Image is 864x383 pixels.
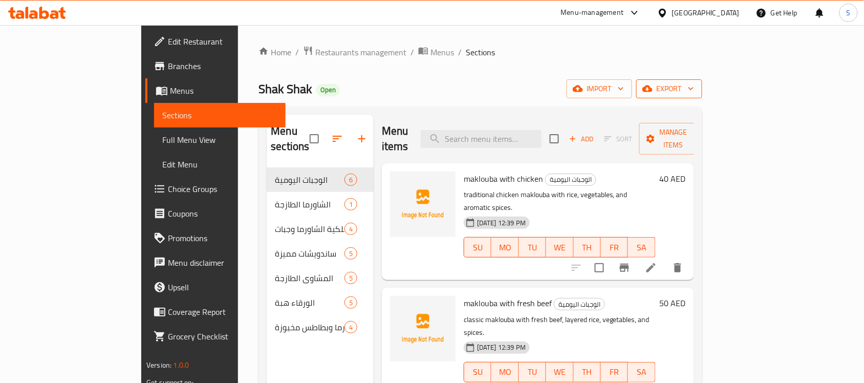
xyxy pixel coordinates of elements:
[145,177,286,201] a: Choice Groups
[632,240,651,255] span: SA
[578,240,597,255] span: TH
[145,324,286,349] a: Grocery Checklist
[636,79,702,98] button: export
[601,362,628,382] button: FR
[168,232,277,244] span: Promotions
[267,167,374,192] div: الوجبات اليومية6
[146,358,171,372] span: Version:
[304,128,325,150] span: Select all sections
[145,29,286,54] a: Edit Restaurant
[561,7,624,19] div: Menu-management
[464,362,491,382] button: SU
[267,217,374,241] div: الملكية الشاورما وجبات4
[554,299,604,310] span: الوجبات اليومية
[598,131,639,147] span: Select section first
[316,86,340,94] span: Open
[639,123,708,155] button: Manage items
[589,257,610,279] span: Select to update
[267,192,374,217] div: الشاورما الطازجة1
[458,46,462,58] li: /
[645,262,657,274] a: Edit menu item
[275,272,344,284] div: المشاوي الطازجة
[345,175,357,185] span: 6
[660,296,686,310] h6: 50 AED
[464,313,656,339] p: classic maklouba with fresh beef, layered rice, vegetables, and spices.
[628,362,655,382] button: SA
[644,82,694,95] span: export
[258,46,702,59] nav: breadcrumb
[345,224,357,234] span: 4
[154,127,286,152] a: Full Menu View
[267,266,374,290] div: المشاوي الطازجة5
[168,35,277,48] span: Edit Restaurant
[345,273,357,283] span: 5
[578,365,597,379] span: TH
[468,240,487,255] span: SU
[390,172,456,237] img: maklouba with chicken
[344,174,357,186] div: items
[168,281,277,293] span: Upsell
[550,365,569,379] span: WE
[523,240,542,255] span: TU
[267,290,374,315] div: الورقاء هبة5
[267,315,374,339] div: شاورما وبطاطس مخبوزة4
[672,7,740,18] div: [GEOGRAPHIC_DATA]
[168,60,277,72] span: Branches
[464,188,656,214] p: traditional chicken maklouba with rice, vegetables, and aromatic spices.
[275,174,344,186] span: الوجبات اليومية
[295,46,299,58] li: /
[168,257,277,269] span: Menu disclaimer
[473,343,530,352] span: [DATE] 12:39 PM
[303,46,406,59] a: Restaurants management
[519,362,546,382] button: TU
[605,240,624,255] span: FR
[491,362,519,382] button: MO
[601,237,628,258] button: FR
[466,46,495,58] span: Sections
[665,256,690,280] button: delete
[382,123,408,154] h2: Menu items
[523,365,542,379] span: TU
[275,296,344,309] div: الورقاء هبة
[315,46,406,58] span: Restaurants management
[267,241,374,266] div: ساندويشات مميزة5
[350,126,374,151] button: Add section
[145,250,286,275] a: Menu disclaimer
[565,131,598,147] span: Add item
[390,296,456,361] img: maklouba with fresh beef
[162,134,277,146] span: Full Menu View
[345,200,357,209] span: 1
[491,237,519,258] button: MO
[575,82,624,95] span: import
[546,174,596,185] span: الوجبات اليومية
[605,365,624,379] span: FR
[565,131,598,147] button: Add
[411,46,414,58] li: /
[271,123,309,154] h2: Menu sections
[464,237,491,258] button: SU
[430,46,454,58] span: Menus
[519,237,546,258] button: TU
[495,240,514,255] span: MO
[660,172,686,186] h6: 40 AED
[168,306,277,318] span: Coverage Report
[275,247,344,260] span: ساندويشات مميزة
[275,198,344,210] span: الشاورما الطازجة
[847,7,851,18] span: S
[168,183,277,195] span: Choice Groups
[495,365,514,379] span: MO
[275,223,344,235] div: الملكية الشاورما وجبات
[275,321,344,333] span: شاورما وبطاطس مخبوزة
[632,365,651,379] span: SA
[162,158,277,171] span: Edit Menu
[170,84,277,97] span: Menus
[464,295,552,311] span: maklouba with fresh beef
[550,240,569,255] span: WE
[344,272,357,284] div: items
[546,362,573,382] button: WE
